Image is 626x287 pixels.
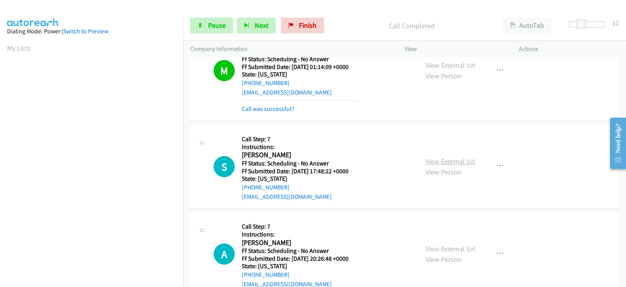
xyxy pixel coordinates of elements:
span: Pause [208,21,226,30]
h5: Ff Submitted Date: [DATE] 20:26:48 +0000 [242,255,358,263]
div: Dialing Mode: Power | [7,27,176,36]
span: Finish [299,21,317,30]
button: AutoTab [503,18,551,33]
h5: Ff Status: Scheduling - No Answer [242,247,358,255]
a: View External Url [426,157,475,166]
h5: State: [US_STATE] [242,71,358,78]
h5: State: [US_STATE] [242,175,358,183]
h5: Ff Status: Scheduling - No Answer [242,160,358,167]
iframe: Resource Center [603,112,626,174]
h2: [PERSON_NAME] [242,238,358,247]
p: Call Completed [335,20,489,31]
p: View [405,44,505,54]
h1: M [214,60,235,81]
h5: State: [US_STATE] [242,262,358,270]
button: Next [237,18,276,33]
a: My Lists [7,44,31,53]
div: The call is yet to be attempted [214,156,235,177]
a: Call was successful? [242,105,294,113]
a: View External Url [426,244,475,253]
p: Company Information [190,44,390,54]
a: [EMAIL_ADDRESS][DOMAIN_NAME] [242,193,332,200]
a: View External Url [426,61,475,70]
a: [PHONE_NUMBER] [242,271,290,278]
h5: Call Step: 7 [242,223,358,231]
p: Actions [519,44,619,54]
h1: A [214,243,235,265]
a: Switch to Preview [63,27,108,35]
h5: Instructions: [242,143,358,151]
a: View Person [426,167,462,176]
h1: S [214,156,235,177]
a: [EMAIL_ADDRESS][DOMAIN_NAME] [242,89,332,96]
div: 10 [612,18,619,28]
div: The call is yet to be attempted [214,243,235,265]
h2: [PERSON_NAME] [242,151,358,160]
a: Pause [190,18,233,33]
a: [PHONE_NUMBER] [242,183,290,191]
h5: Ff Status: Scheduling - No Answer [242,55,358,63]
span: Next [255,21,268,30]
a: View Person [426,255,462,264]
a: Finish [281,18,324,33]
a: View Person [426,71,462,80]
h5: Instructions: [242,231,358,238]
h5: Ff Submitted Date: [DATE] 17:48:22 +0000 [242,167,358,175]
h5: Ff Submitted Date: [DATE] 01:14:09 +0000 [242,63,358,71]
a: [PHONE_NUMBER] [242,79,290,87]
h5: Call Step: 7 [242,135,358,143]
